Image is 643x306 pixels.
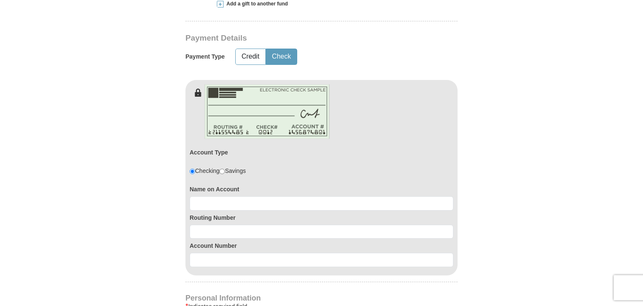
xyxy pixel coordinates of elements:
[266,49,297,64] button: Check
[236,49,265,64] button: Credit
[190,213,453,222] label: Routing Number
[190,148,228,157] label: Account Type
[185,33,399,43] h3: Payment Details
[185,295,458,301] h4: Personal Information
[190,185,453,193] label: Name on Account
[185,53,225,60] h5: Payment Type
[204,84,330,139] img: check-en.png
[190,242,453,250] label: Account Number
[190,167,246,175] div: Checking Savings
[224,0,288,8] span: Add a gift to another fund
